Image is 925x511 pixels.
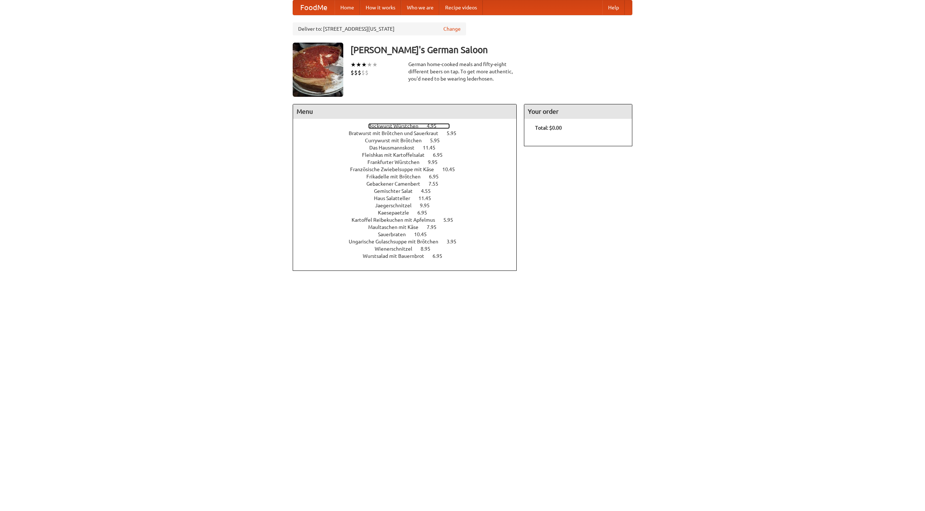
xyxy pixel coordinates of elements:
[414,231,434,237] span: 10.45
[367,159,427,165] span: Frankfurter Würstchen
[366,181,427,187] span: Gebackener Camenbert
[366,174,452,179] a: Frikadelle mit Brötchen 6.95
[293,22,466,35] div: Deliver to: [STREET_ADDRESS][US_STATE]
[367,61,372,69] li: ★
[349,239,470,244] a: Ungarische Gulaschsuppe mit Brötchen 3.95
[354,69,358,77] li: $
[293,43,343,97] img: angular.jpg
[356,61,361,69] li: ★
[602,0,625,15] a: Help
[433,253,449,259] span: 6.95
[350,166,441,172] span: Französische Zwiebelsuppe mit Käse
[439,0,483,15] a: Recipe videos
[293,0,335,15] a: FoodMe
[375,246,420,252] span: Wienerschnitzel
[362,152,456,158] a: Fleishkas mit Kartoffelsalat 6.95
[429,174,446,179] span: 6.95
[421,188,438,194] span: 4.55
[365,138,429,143] span: Currywurst mit Brötchen
[352,217,466,223] a: Kartoffel Reibekuchen mit Apfelmus 5.95
[421,246,438,252] span: 8.95
[368,123,426,129] span: Bockwurst Würstchen
[365,69,369,77] li: $
[365,138,453,143] a: Currywurst mit Brötchen 5.95
[430,138,447,143] span: 5.95
[374,188,420,194] span: Gemischter Salat
[368,123,450,129] a: Bockwurst Würstchen 4.95
[408,61,517,82] div: German home-cooked meals and fifty-eight different beers on tap. To get more authentic, you'd nee...
[368,224,450,230] a: Maultaschen mit Käse 7.95
[447,239,464,244] span: 3.95
[352,217,442,223] span: Kartoffel Reibekuchen mit Apfelmus
[423,145,443,151] span: 11.45
[363,253,456,259] a: Wurstsalad mit Bauernbrot 6.95
[442,166,462,172] span: 10.45
[378,210,440,216] a: Kaesepaetzle 6.95
[429,181,446,187] span: 7.55
[363,253,431,259] span: Wurstsalad mit Bauernbrot
[418,195,438,201] span: 11.45
[349,130,446,136] span: Bratwurst mit Brötchen und Sauerkraut
[374,195,444,201] a: Haus Salatteller 11.45
[366,181,452,187] a: Gebackener Camenbert 7.55
[293,104,516,119] h4: Menu
[350,166,468,172] a: Französische Zwiebelsuppe mit Käse 10.45
[374,188,444,194] a: Gemischter Salat 4.55
[447,130,464,136] span: 5.95
[375,203,443,208] a: Jaegerschnitzel 9.95
[361,69,365,77] li: $
[417,210,434,216] span: 6.95
[378,231,413,237] span: Sauerbraten
[366,174,428,179] span: Frikadelle mit Brötchen
[420,203,437,208] span: 9.95
[375,203,419,208] span: Jaegerschnitzel
[367,159,451,165] a: Frankfurter Würstchen 9.95
[427,123,444,129] span: 4.95
[349,239,446,244] span: Ungarische Gulaschsuppe mit Brötchen
[378,210,416,216] span: Kaesepaetzle
[350,61,356,69] li: ★
[378,231,440,237] a: Sauerbraten 10.45
[361,61,367,69] li: ★
[362,152,432,158] span: Fleishkas mit Kartoffelsalat
[358,69,361,77] li: $
[349,130,470,136] a: Bratwurst mit Brötchen und Sauerkraut 5.95
[535,125,562,131] b: Total: $0.00
[372,61,378,69] li: ★
[401,0,439,15] a: Who we are
[369,145,422,151] span: Das Hausmannskost
[428,159,445,165] span: 9.95
[369,145,449,151] a: Das Hausmannskost 11.45
[443,217,460,223] span: 5.95
[443,25,461,33] a: Change
[427,224,444,230] span: 7.95
[374,195,417,201] span: Haus Salatteller
[368,224,426,230] span: Maultaschen mit Käse
[375,246,444,252] a: Wienerschnitzel 8.95
[350,69,354,77] li: $
[524,104,632,119] h4: Your order
[433,152,450,158] span: 6.95
[335,0,360,15] a: Home
[350,43,632,57] h3: [PERSON_NAME]'s German Saloon
[360,0,401,15] a: How it works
